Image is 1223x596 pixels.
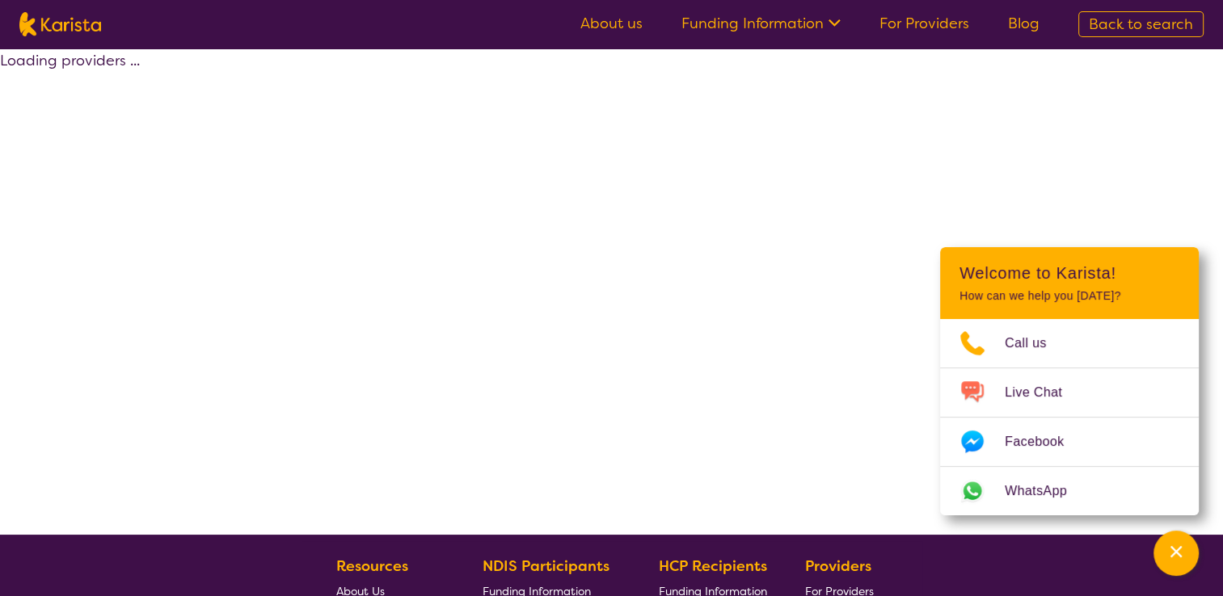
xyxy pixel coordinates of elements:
[940,319,1199,515] ul: Choose channel
[940,467,1199,515] a: Web link opens in a new tab.
[1005,331,1066,355] span: Call us
[483,556,609,576] b: NDIS Participants
[1005,430,1083,454] span: Facebook
[1005,479,1086,503] span: WhatsApp
[19,12,101,36] img: Karista logo
[1008,14,1040,33] a: Blog
[1005,380,1082,405] span: Live Chat
[580,14,643,33] a: About us
[659,556,767,576] b: HCP Recipients
[879,14,969,33] a: For Providers
[959,263,1179,283] h2: Welcome to Karista!
[681,14,841,33] a: Funding Information
[1078,11,1204,37] a: Back to search
[1153,531,1199,576] button: Channel Menu
[805,556,871,576] b: Providers
[940,247,1199,515] div: Channel Menu
[336,556,408,576] b: Resources
[959,289,1179,303] p: How can we help you [DATE]?
[1089,15,1193,34] span: Back to search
